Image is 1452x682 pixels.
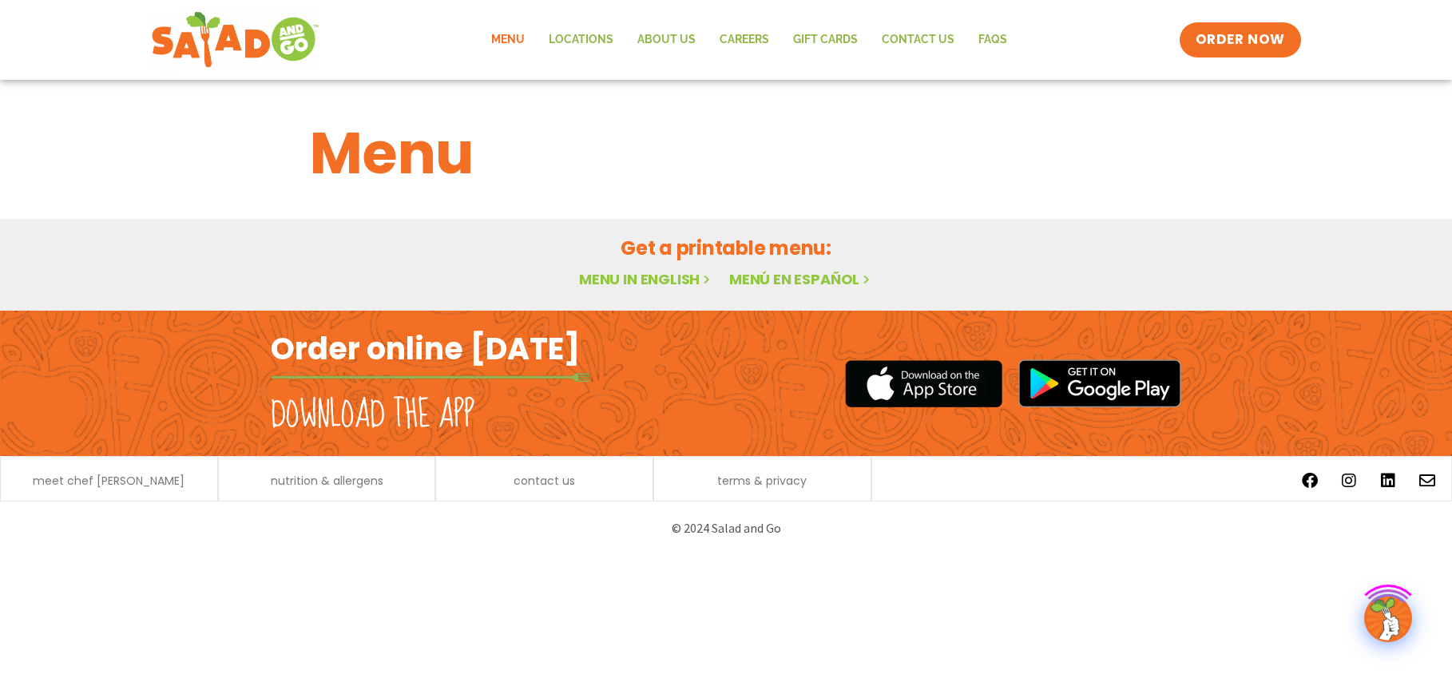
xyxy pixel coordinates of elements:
h2: Order online [DATE] [271,329,580,368]
a: GIFT CARDS [781,22,870,58]
a: ORDER NOW [1180,22,1301,57]
a: Menu [479,22,537,58]
a: Locations [537,22,625,58]
a: nutrition & allergens [271,475,383,486]
span: ORDER NOW [1196,30,1285,50]
a: meet chef [PERSON_NAME] [33,475,184,486]
img: google_play [1018,359,1181,407]
nav: Menu [479,22,1019,58]
a: Menu in English [579,269,713,289]
img: new-SAG-logo-768×292 [151,8,319,72]
a: FAQs [966,22,1019,58]
h2: Get a printable menu: [310,234,1142,262]
a: Careers [708,22,781,58]
a: contact us [514,475,575,486]
a: Contact Us [870,22,966,58]
p: © 2024 Salad and Go [279,517,1173,539]
h2: Download the app [271,393,474,438]
a: About Us [625,22,708,58]
img: fork [271,373,590,382]
a: Menú en español [729,269,873,289]
img: appstore [845,358,1002,410]
h1: Menu [310,110,1142,196]
a: terms & privacy [717,475,807,486]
